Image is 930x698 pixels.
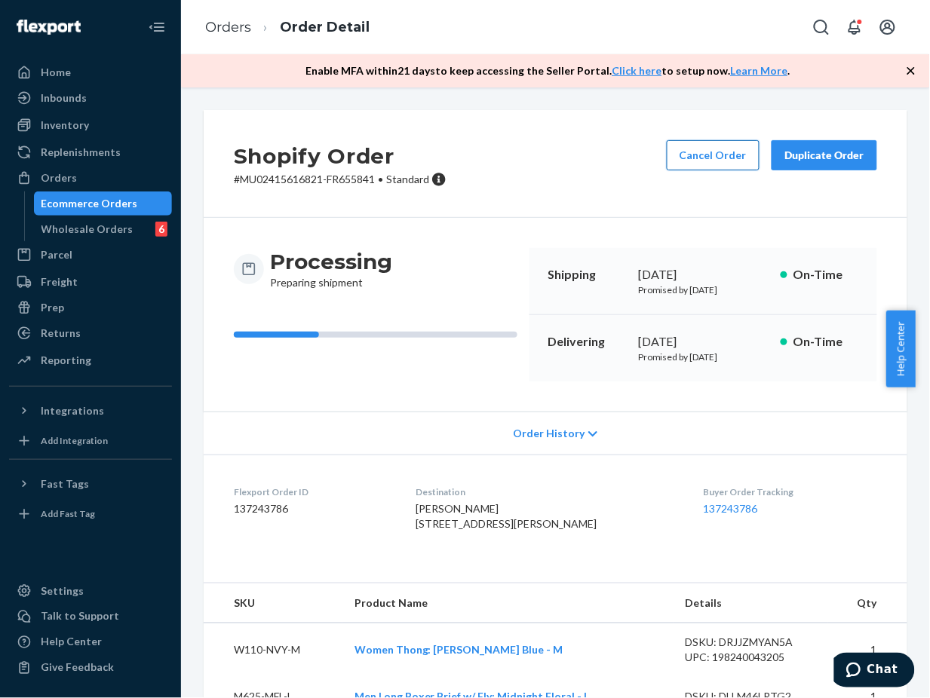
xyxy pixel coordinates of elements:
[41,353,91,368] div: Reporting
[41,403,104,418] div: Integrations
[41,247,72,262] div: Parcel
[342,583,674,623] th: Product Name
[270,248,392,275] h3: Processing
[839,12,870,42] button: Open notifications
[612,64,662,77] a: Click here
[234,485,391,498] dt: Flexport Order ID
[828,623,907,678] td: 1
[416,485,680,498] dt: Destination
[204,583,342,623] th: SKU
[9,270,172,294] a: Freight
[378,173,383,185] span: •
[873,12,903,42] button: Open account menu
[41,196,138,211] div: Ecommerce Orders
[772,140,877,170] button: Duplicate Order
[41,635,102,650] div: Help Center
[731,64,788,77] a: Learn More
[638,351,769,363] p: Promised by [DATE]
[9,321,172,345] a: Returns
[9,630,172,654] a: Help Center
[41,434,108,447] div: Add Integration
[155,222,167,237] div: 6
[41,145,121,160] div: Replenishments
[41,90,87,106] div: Inbounds
[41,507,95,520] div: Add Fast Tag
[828,583,907,623] th: Qty
[41,118,89,133] div: Inventory
[41,65,71,80] div: Home
[784,148,864,163] div: Duplicate Order
[306,63,790,78] p: Enable MFA within 21 days to keep accessing the Seller Portal. to setup now. .
[41,660,114,675] div: Give Feedback
[9,243,172,267] a: Parcel
[9,502,172,526] a: Add Fast Tag
[234,140,447,172] h2: Shopify Order
[548,333,626,351] p: Delivering
[548,266,626,283] p: Shipping
[9,86,172,110] a: Inbounds
[270,248,392,290] div: Preparing shipment
[886,311,916,387] button: Help Center
[41,274,78,289] div: Freight
[193,5,382,50] ol: breadcrumbs
[9,295,172,320] a: Prep
[704,502,758,515] a: 137243786
[205,19,251,35] a: Orders
[9,113,172,137] a: Inventory
[9,429,172,453] a: Add Integration
[142,12,172,42] button: Close Navigation
[793,333,859,351] p: On-Time
[9,605,172,629] button: Talk to Support
[674,583,828,623] th: Details
[834,653,915,690] iframe: Opens a widget where you can chat to one of our agents
[280,19,370,35] a: Order Detail
[9,348,172,372] a: Reporting
[34,191,173,216] a: Ecommerce Orders
[704,485,877,498] dt: Buyer Order Tracking
[638,283,769,296] p: Promised by [DATE]
[667,140,760,170] button: Cancel Order
[9,399,172,423] button: Integrations
[41,300,64,315] div: Prep
[41,583,84,599] div: Settings
[204,623,342,678] td: W110-NVY-M
[41,609,119,624] div: Talk to Support
[9,579,172,603] a: Settings
[513,426,585,441] span: Order History
[234,501,391,516] dd: 137243786
[638,266,769,283] div: [DATE]
[41,476,89,491] div: Fast Tags
[686,635,816,651] div: DSKU: DRJJZMYAN5A
[9,60,172,84] a: Home
[638,333,769,351] div: [DATE]
[355,644,563,657] a: Women Thong: [PERSON_NAME] Blue - M
[686,651,816,666] div: UPC: 198240043205
[806,12,836,42] button: Open Search Box
[41,222,134,237] div: Wholesale Orders
[234,172,447,187] p: # MU02415616821-FR655841
[793,266,859,283] p: On-Time
[34,217,173,241] a: Wholesale Orders6
[41,170,77,185] div: Orders
[9,472,172,496] button: Fast Tags
[9,656,172,680] button: Give Feedback
[9,166,172,190] a: Orders
[17,20,81,35] img: Flexport logo
[9,140,172,164] a: Replenishments
[386,173,429,185] span: Standard
[41,326,81,341] div: Returns
[416,502,597,530] span: [PERSON_NAME] [STREET_ADDRESS][PERSON_NAME]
